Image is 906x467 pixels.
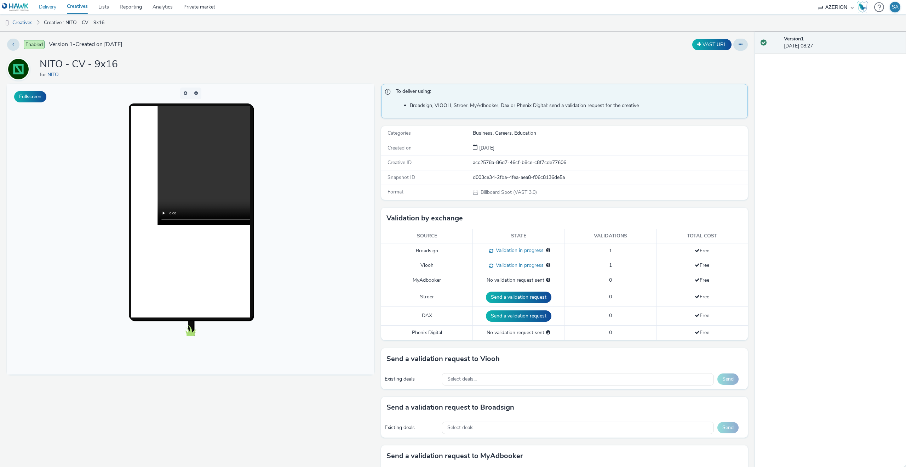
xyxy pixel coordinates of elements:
[4,19,11,27] img: dooh
[493,247,544,254] span: Validation in progress
[695,277,709,283] span: Free
[386,451,523,461] h3: Send a validation request to MyAdbooker
[40,14,108,31] a: Creative : NITO - CV - 9x16
[695,312,709,319] span: Free
[476,277,561,284] div: No validation request sent
[609,247,612,254] span: 1
[476,329,561,336] div: No validation request sent
[857,1,871,13] a: Hawk Academy
[386,354,500,364] h3: Send a validation request to Viooh
[381,258,473,273] td: Viooh
[473,229,564,243] th: State
[546,329,550,336] div: Please select a deal below and click on Send to send a validation request to Phenix Digital.
[381,273,473,288] td: MyAdbooker
[386,402,514,413] h3: Send a validation request to Broadsign
[14,91,46,102] button: Fullscreen
[473,174,747,181] div: d003ce34-2fba-4fea-aea8-f06c8136de5a
[385,424,438,431] div: Existing deals
[447,376,477,382] span: Select deals...
[717,373,739,385] button: Send
[609,277,612,283] span: 0
[388,159,412,166] span: Creative ID
[388,174,415,181] span: Snapshot ID
[396,88,741,97] span: To deliver using:
[386,213,463,224] h3: Validation by exchange
[381,325,473,340] td: Phenix Digital
[609,312,612,319] span: 0
[695,247,709,254] span: Free
[2,3,29,12] img: undefined Logo
[473,130,747,137] div: Business, Careers, Education
[564,229,656,243] th: Validations
[695,262,709,269] span: Free
[40,71,47,78] span: for
[447,425,477,431] span: Select deals...
[40,58,118,71] h1: NITO - CV - 9x16
[892,2,899,12] div: SA
[7,66,33,72] a: NITO
[784,35,804,42] strong: Version 1
[692,39,732,50] button: VAST URL
[493,262,544,269] span: Validation in progress
[388,189,403,195] span: Format
[24,40,45,49] span: Enabled
[8,59,29,79] img: NITO
[473,159,747,166] div: acc2578a-86d7-46cf-b8ce-c8f7cde77606
[656,229,748,243] th: Total cost
[857,1,868,13] img: Hawk Academy
[388,130,411,136] span: Categories
[609,262,612,269] span: 1
[546,277,550,284] div: Please select a deal below and click on Send to send a validation request to MyAdbooker.
[784,35,900,50] div: [DATE] 08:27
[609,329,612,336] span: 0
[609,293,612,300] span: 0
[695,293,709,300] span: Free
[410,102,744,109] li: Broadsign, VIOOH, Stroer, MyAdbooker, Dax or Phenix Digital: send a validation request for the cr...
[717,422,739,433] button: Send
[486,292,551,303] button: Send a validation request
[381,243,473,258] td: Broadsign
[480,189,537,196] span: Billboard Spot (VAST 3.0)
[478,145,494,152] div: Creation 13 August 2025, 08:27
[695,329,709,336] span: Free
[478,145,494,151] span: [DATE]
[381,229,473,243] th: Source
[690,39,733,50] div: Duplicate the creative as a VAST URL
[381,306,473,325] td: DAX
[385,376,438,383] div: Existing deals
[47,71,62,78] a: NITO
[486,310,551,322] button: Send a validation request
[388,145,412,151] span: Created on
[49,40,122,49] span: Version 1 - Created on [DATE]
[381,288,473,306] td: Stroer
